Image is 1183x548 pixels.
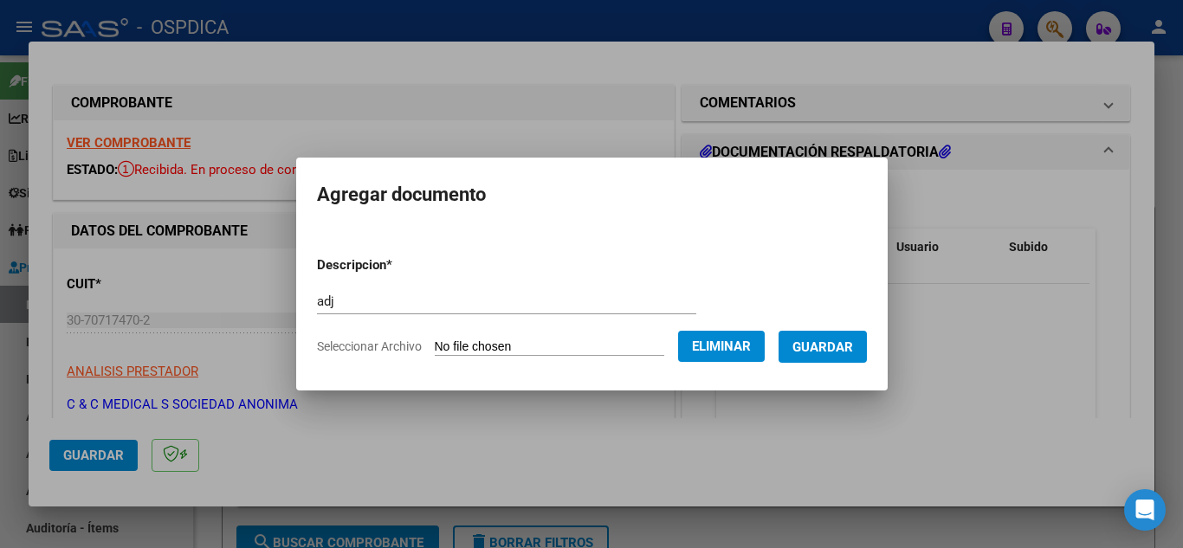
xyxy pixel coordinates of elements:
button: Guardar [779,331,867,363]
h2: Agregar documento [317,178,867,211]
div: Open Intercom Messenger [1124,489,1166,531]
span: Guardar [792,339,853,355]
p: Descripcion [317,255,482,275]
span: Seleccionar Archivo [317,339,422,353]
button: Eliminar [678,331,765,362]
span: Eliminar [692,338,751,354]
